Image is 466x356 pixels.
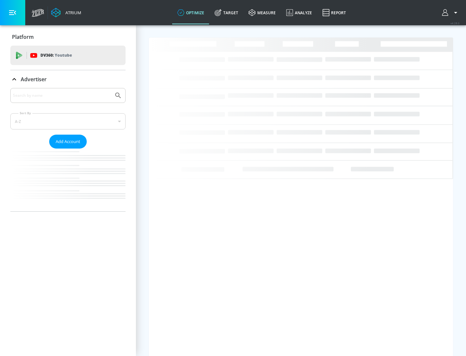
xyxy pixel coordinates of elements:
[10,28,126,46] div: Platform
[10,88,126,211] div: Advertiser
[450,21,460,25] span: v 4.28.0
[317,1,351,24] a: Report
[281,1,317,24] a: Analyze
[12,33,34,40] p: Platform
[56,138,80,145] span: Add Account
[10,46,126,65] div: DV360: Youtube
[55,52,72,59] p: Youtube
[40,52,72,59] p: DV360:
[209,1,243,24] a: Target
[21,76,47,83] p: Advertiser
[49,135,87,149] button: Add Account
[63,10,81,16] div: Atrium
[10,149,126,211] nav: list of Advertiser
[51,8,81,17] a: Atrium
[172,1,209,24] a: optimize
[243,1,281,24] a: measure
[10,113,126,129] div: A-Z
[10,70,126,88] div: Advertiser
[13,91,111,100] input: Search by name
[18,111,32,115] label: Sort By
